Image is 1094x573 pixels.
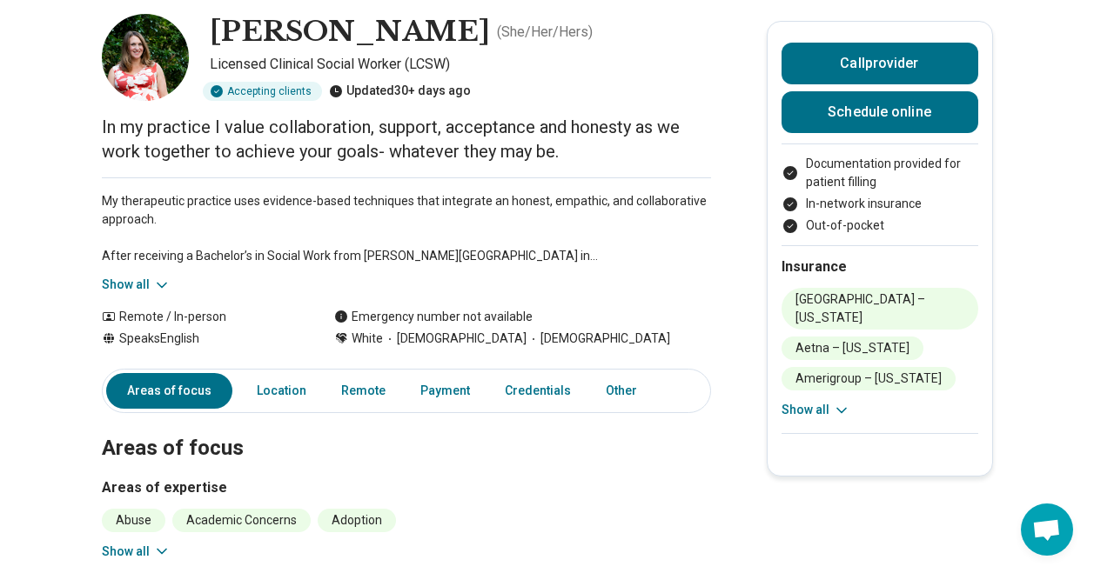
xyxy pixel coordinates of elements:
li: Out-of-pocket [782,217,978,235]
div: Open chat [1021,503,1073,556]
div: Emergency number not available [334,308,533,326]
li: In-network insurance [782,195,978,213]
button: Show all [102,543,171,561]
h1: [PERSON_NAME] [210,14,490,50]
p: In my practice I value collaboration, support, acceptance and honesty as we work together to achi... [102,115,711,163]
div: Updated 30+ days ago [329,82,471,101]
button: Show all [102,276,171,294]
p: My therapeutic practice uses evidence-based techniques that integrate an honest, empathic, and co... [102,192,711,265]
a: Credentials [494,373,581,409]
a: Areas of focus [106,373,232,409]
a: Schedule online [782,91,978,133]
li: [GEOGRAPHIC_DATA] – [US_STATE] [782,288,978,330]
a: Payment [410,373,480,409]
li: Documentation provided for patient filling [782,155,978,191]
div: Accepting clients [203,82,322,101]
h2: Insurance [782,257,978,277]
a: Other [595,373,658,409]
a: Remote [331,373,396,409]
span: [DEMOGRAPHIC_DATA] [527,330,670,348]
h2: Areas of focus [102,392,711,463]
li: Abuse [102,509,165,532]
li: Aetna – [US_STATE] [782,336,923,360]
li: Amerigroup – [US_STATE] [782,367,956,390]
h3: Areas of expertise [102,477,711,498]
ul: Payment options [782,155,978,235]
p: ( She/Her/Hers ) [497,22,593,43]
span: White [352,330,383,348]
li: Academic Concerns [172,509,311,532]
a: Location [246,373,317,409]
img: Alissa Murray, Licensed Clinical Social Worker (LCSW) [102,14,189,101]
li: Adoption [318,509,396,532]
p: Licensed Clinical Social Worker (LCSW) [210,54,711,75]
div: Remote / In-person [102,308,299,326]
div: Speaks English [102,330,299,348]
span: [DEMOGRAPHIC_DATA] [383,330,527,348]
button: Show all [782,401,850,419]
button: Callprovider [782,43,978,84]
